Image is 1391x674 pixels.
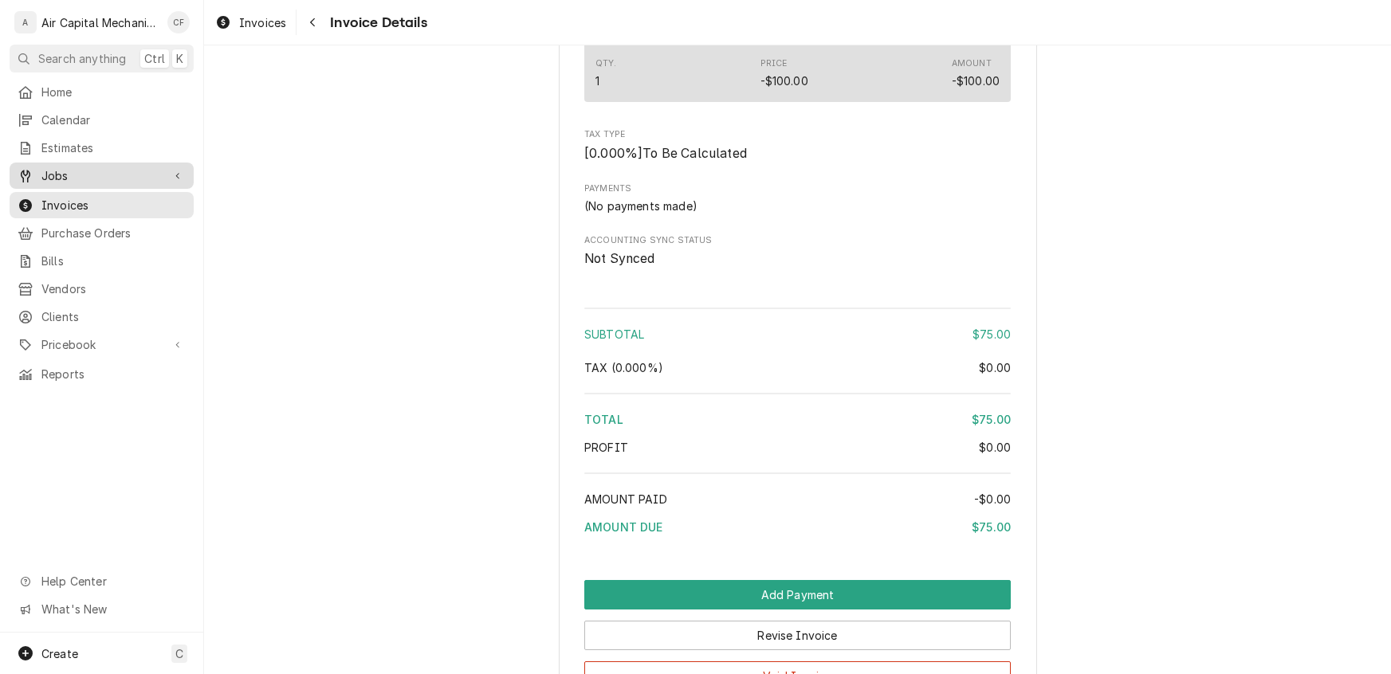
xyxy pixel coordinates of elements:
div: Amount Paid [584,491,1011,507]
div: CF [167,11,190,33]
span: Subtotal [584,327,644,341]
div: Charles Faure's Avatar [167,11,190,33]
span: Purchase Orders [41,225,186,241]
span: Amount Due [584,520,663,534]
span: Help Center [41,573,184,590]
span: Profit [584,441,628,454]
div: $0.00 [979,359,1011,376]
span: Vendors [41,280,186,297]
span: Accounting Sync Status [584,234,1011,247]
span: Search anything [38,50,126,67]
div: Quantity [595,72,599,89]
span: Home [41,84,186,100]
span: C [175,645,183,662]
span: Tax Type [584,144,1011,163]
span: Invoices [41,197,186,214]
a: Bills [10,248,194,274]
div: Button Group Row [584,609,1011,650]
span: [ 0.000 %] To Be Calculated [584,146,747,161]
div: Button Group Row [584,580,1011,609]
span: Pricebook [41,336,162,353]
span: Jobs [41,167,162,184]
span: Clients [41,308,186,325]
span: Calendar [41,112,186,128]
div: $75.00 [972,411,1011,428]
a: Home [10,79,194,105]
div: $75.00 [973,326,1011,343]
div: Amount Due [584,519,1011,535]
div: Price [760,57,788,70]
a: Go to What's New [10,596,194,622]
span: What's New [41,601,184,617]
span: Ctrl [144,50,165,67]
span: Tax Type [584,128,1011,141]
button: Search anythingCtrlK [10,45,194,72]
span: Create [41,647,78,660]
div: Amount [952,72,1000,89]
div: A [14,11,37,33]
div: Amount Summary [584,302,1011,547]
span: Invoices [239,14,286,31]
div: Price [760,57,808,89]
a: Invoices [10,192,194,218]
span: Tax ( 0.000% ) [584,361,663,374]
span: K [176,50,183,67]
a: Estimates [10,135,194,161]
div: Payments [584,182,1011,214]
div: Accounting Sync Status [584,234,1011,268]
div: $0.00 [979,439,1011,456]
label: Payments [584,182,1011,195]
span: Reports [41,366,186,382]
a: Go to Jobs [10,163,194,189]
div: Subtotal [584,326,1011,343]
div: Amount [952,57,992,70]
div: Quantity [595,57,617,89]
span: Bills [41,253,186,269]
button: Revise Invoice [584,621,1011,650]
div: Price [760,72,808,89]
div: Line Item [584,2,1011,102]
div: Tax [584,359,1011,376]
a: Vendors [10,276,194,302]
a: Go to Help Center [10,568,194,594]
div: Tax Type [584,128,1011,163]
div: Total [584,411,1011,428]
span: Accounting Sync Status [584,249,1011,268]
div: -$0.00 [974,491,1011,507]
span: Total [584,413,623,426]
div: Air Capital Mechanical [41,14,159,31]
a: Reports [10,361,194,387]
button: Navigate back [300,10,325,35]
span: Not Synced [584,251,655,266]
div: Amount [952,57,1000,89]
span: Invoice Details [325,12,426,33]
span: Amount Paid [584,492,667,506]
a: Purchase Orders [10,220,194,246]
div: $75.00 [972,519,1011,535]
a: Calendar [10,107,194,133]
a: Invoices [209,10,293,36]
span: Estimates [41,139,186,156]
div: Qty. [595,57,617,70]
div: Discounts List [584,2,1011,109]
button: Add Payment [584,580,1011,609]
div: Profit [584,439,1011,456]
a: Go to Pricebook [10,331,194,358]
a: Clients [10,304,194,330]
